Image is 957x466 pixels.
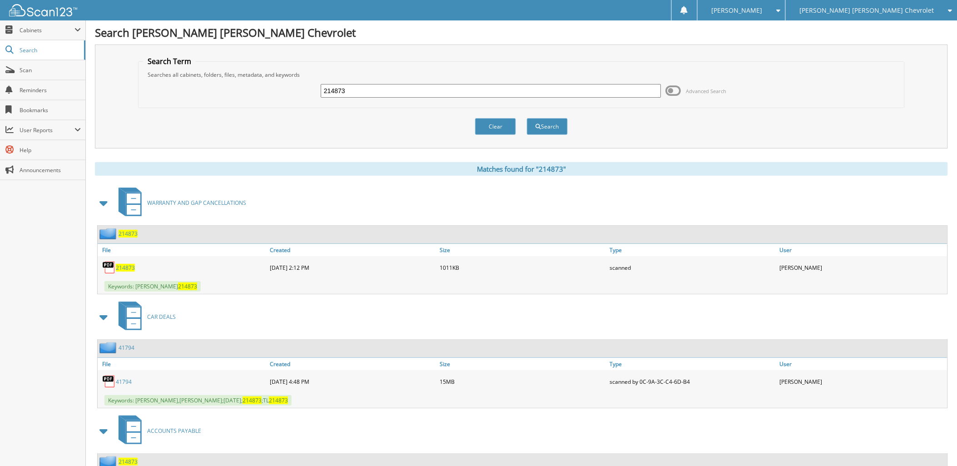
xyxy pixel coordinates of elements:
[437,358,607,370] a: Size
[98,244,268,256] a: File
[99,228,119,239] img: folder2.png
[178,283,197,290] span: 214873
[119,344,134,352] a: 41794
[113,299,176,335] a: CAR DEALS
[9,4,77,16] img: scan123-logo-white.svg
[20,66,81,74] span: Scan
[608,244,778,256] a: Type
[712,8,763,13] span: [PERSON_NAME]
[437,258,607,277] div: 1011KB
[99,342,119,353] img: folder2.png
[268,244,437,256] a: Created
[116,264,135,272] a: 214873
[119,458,138,466] a: 214873
[608,258,778,277] div: scanned
[147,313,176,321] span: CAR DEALS
[147,427,201,435] span: ACCOUNTS PAYABLE
[143,71,900,79] div: Searches all cabinets, folders, files, metadata, and keywords
[20,26,74,34] span: Cabinets
[437,244,607,256] a: Size
[778,244,947,256] a: User
[268,258,437,277] div: [DATE] 2:12 PM
[95,25,948,40] h1: Search [PERSON_NAME] [PERSON_NAME] Chevrolet
[104,281,201,292] span: Keywords: [PERSON_NAME]
[20,146,81,154] span: Help
[778,358,947,370] a: User
[20,126,74,134] span: User Reports
[20,166,81,174] span: Announcements
[778,258,947,277] div: [PERSON_NAME]
[269,397,288,404] span: 214873
[20,106,81,114] span: Bookmarks
[268,372,437,391] div: [DATE] 4:48 PM
[113,413,201,449] a: ACCOUNTS PAYABLE
[268,358,437,370] a: Created
[912,422,957,466] iframe: Chat Widget
[608,372,778,391] div: scanned by 0C-9A-3C-C4-6D-B4
[686,88,727,94] span: Advanced Search
[143,56,196,66] legend: Search Term
[119,230,138,238] a: 214873
[147,199,246,207] span: WARRANTY AND GAP CANCELLATIONS
[98,358,268,370] a: File
[95,162,948,176] div: Matches found for "214873"
[243,397,262,404] span: 214873
[116,378,132,386] a: 41794
[800,8,934,13] span: [PERSON_NAME] [PERSON_NAME] Chevrolet
[608,358,778,370] a: Type
[20,86,81,94] span: Reminders
[102,375,116,388] img: PDF.png
[104,395,292,406] span: Keywords: [PERSON_NAME],[PERSON_NAME];[DATE]; ;TL
[778,372,947,391] div: [PERSON_NAME]
[102,261,116,274] img: PDF.png
[437,372,607,391] div: 15MB
[20,46,79,54] span: Search
[113,185,246,221] a: WARRANTY AND GAP CANCELLATIONS
[475,118,516,135] button: Clear
[527,118,568,135] button: Search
